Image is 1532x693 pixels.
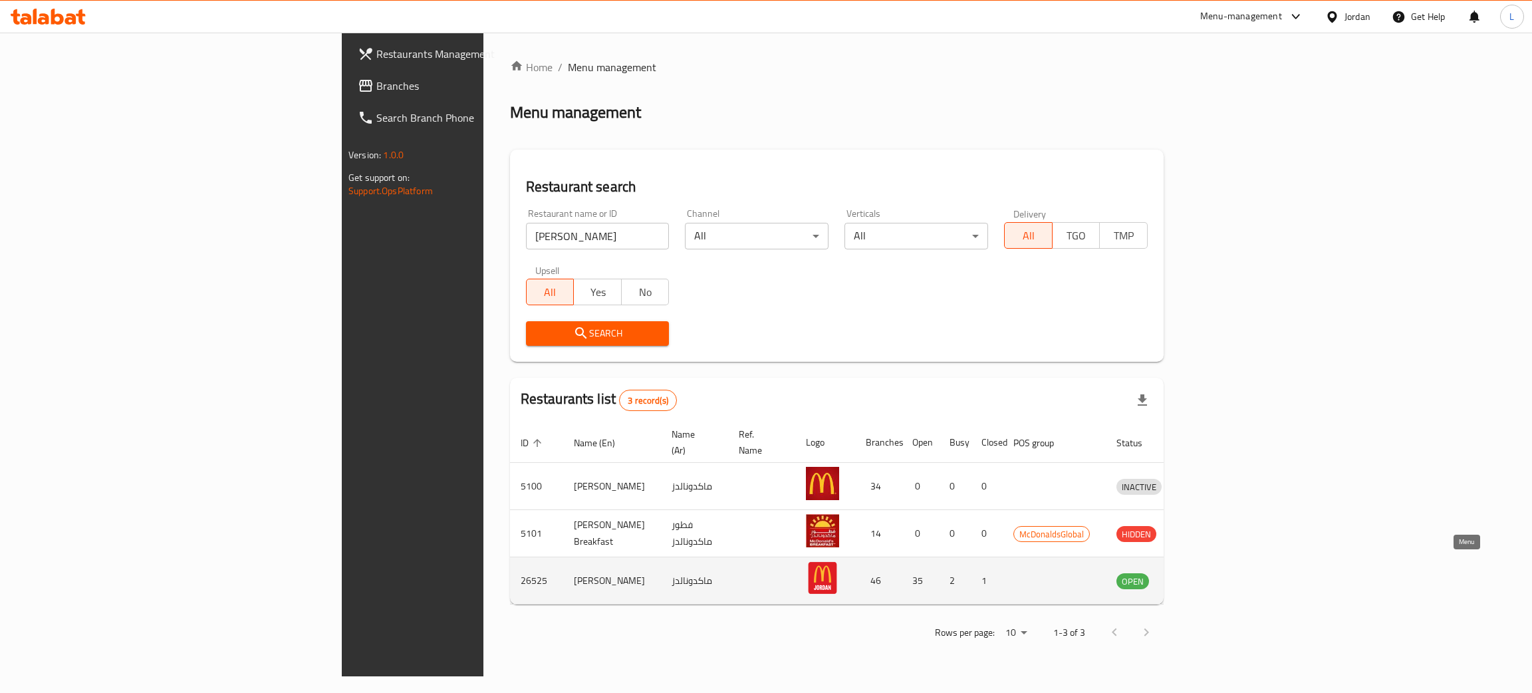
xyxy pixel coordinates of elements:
span: TMP [1105,226,1142,245]
a: Support.OpsPlatform [348,182,433,200]
th: Branches [855,422,902,463]
span: L [1509,9,1514,24]
th: Closed [971,422,1003,463]
span: Name (Ar) [672,426,712,458]
button: TMP [1099,222,1148,249]
td: 0 [971,510,1003,557]
span: 3 record(s) [620,394,676,407]
table: enhanced table [510,422,1223,605]
td: ماكدونالدز [661,463,728,510]
span: Branches [376,78,587,94]
span: INACTIVE [1116,480,1162,495]
span: Search Branch Phone [376,110,587,126]
td: [PERSON_NAME] Breakfast [563,510,661,557]
span: Status [1116,435,1160,451]
td: 1 [971,557,1003,605]
nav: breadcrumb [510,59,1164,75]
div: Total records count [619,390,677,411]
div: All [844,223,988,249]
div: Rows per page: [1000,623,1032,643]
button: TGO [1052,222,1100,249]
label: Delivery [1013,209,1047,218]
td: ماكدونالدز [661,557,728,605]
button: Search [526,321,670,346]
button: No [621,279,670,305]
td: 0 [939,510,971,557]
span: All [1010,226,1047,245]
span: Ref. Name [739,426,779,458]
span: No [627,283,664,302]
a: Restaurants Management [347,38,598,70]
button: All [526,279,574,305]
span: McDonaldsGlobal [1014,527,1089,542]
span: 1.0.0 [383,146,404,164]
div: Export file [1126,384,1158,416]
a: Branches [347,70,598,102]
span: Name (En) [574,435,632,451]
span: Version: [348,146,381,164]
span: ID [521,435,546,451]
img: McDonald's [806,561,839,595]
span: Menu management [568,59,656,75]
th: Busy [939,422,971,463]
h2: Restaurants list [521,389,677,411]
label: Upsell [535,265,560,275]
th: Open [902,422,939,463]
span: Yes [579,283,616,302]
span: Restaurants Management [376,46,587,62]
td: 14 [855,510,902,557]
td: 46 [855,557,902,605]
td: 35 [902,557,939,605]
td: 2 [939,557,971,605]
h2: Menu management [510,102,641,123]
span: HIDDEN [1116,527,1156,542]
span: Search [537,325,659,342]
img: McDonald's Breakfast [806,514,839,547]
span: Get support on: [348,169,410,186]
span: POS group [1013,435,1071,451]
td: 0 [971,463,1003,510]
td: 0 [902,510,939,557]
button: Yes [573,279,622,305]
td: [PERSON_NAME] [563,463,661,510]
img: McDonald's [806,467,839,500]
span: All [532,283,569,302]
th: Logo [795,422,855,463]
td: فطور ماكدونالدز [661,510,728,557]
input: Search for restaurant name or ID.. [526,223,670,249]
div: OPEN [1116,573,1149,589]
div: Menu-management [1200,9,1282,25]
a: Search Branch Phone [347,102,598,134]
td: [PERSON_NAME] [563,557,661,605]
h2: Restaurant search [526,177,1148,197]
span: OPEN [1116,574,1149,589]
div: All [685,223,829,249]
div: Jordan [1344,9,1370,24]
button: All [1004,222,1053,249]
p: Rows per page: [935,624,995,641]
span: TGO [1058,226,1095,245]
td: 0 [939,463,971,510]
p: 1-3 of 3 [1053,624,1085,641]
td: 34 [855,463,902,510]
td: 0 [902,463,939,510]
